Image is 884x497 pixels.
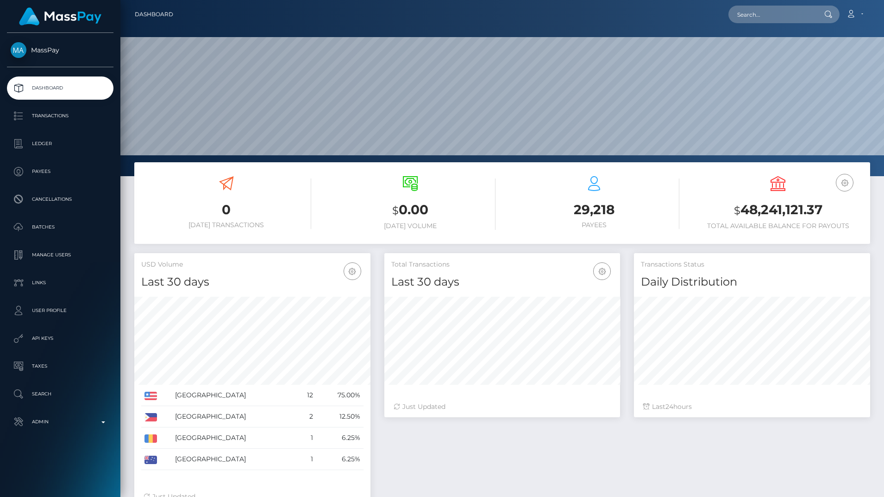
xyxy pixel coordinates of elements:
[11,304,110,318] p: User Profile
[172,427,296,449] td: [GEOGRAPHIC_DATA]
[728,6,815,23] input: Search...
[141,274,364,290] h4: Last 30 days
[11,137,110,151] p: Ledger
[11,331,110,345] p: API Keys
[7,271,113,294] a: Links
[11,220,110,234] p: Batches
[172,385,296,406] td: [GEOGRAPHIC_DATA]
[144,392,157,400] img: US.png
[509,221,679,229] h6: Payees
[7,327,113,350] a: API Keys
[7,104,113,127] a: Transactions
[11,109,110,123] p: Transactions
[11,248,110,262] p: Manage Users
[7,132,113,155] a: Ledger
[172,406,296,427] td: [GEOGRAPHIC_DATA]
[391,274,614,290] h4: Last 30 days
[7,76,113,100] a: Dashboard
[141,221,311,229] h6: [DATE] Transactions
[11,192,110,206] p: Cancellations
[7,216,113,239] a: Batches
[7,355,113,378] a: Taxes
[11,387,110,401] p: Search
[135,5,173,24] a: Dashboard
[11,165,110,178] p: Payees
[141,201,311,219] h3: 0
[296,406,316,427] td: 2
[19,7,101,25] img: MassPay Logo
[693,222,863,230] h6: Total Available Balance for Payouts
[643,402,861,412] div: Last hours
[296,449,316,470] td: 1
[11,276,110,290] p: Links
[509,201,679,219] h3: 29,218
[316,385,363,406] td: 75.00%
[7,243,113,267] a: Manage Users
[296,385,316,406] td: 12
[144,434,157,443] img: RO.png
[641,274,863,290] h4: Daily Distribution
[144,456,157,464] img: AU.png
[172,449,296,470] td: [GEOGRAPHIC_DATA]
[394,402,611,412] div: Just Updated
[316,427,363,449] td: 6.25%
[11,42,26,58] img: MassPay
[392,204,399,217] small: $
[316,449,363,470] td: 6.25%
[693,201,863,220] h3: 48,241,121.37
[11,415,110,429] p: Admin
[7,46,113,54] span: MassPay
[7,382,113,406] a: Search
[641,260,863,269] h5: Transactions Status
[316,406,363,427] td: 12.50%
[144,413,157,421] img: PH.png
[665,402,673,411] span: 24
[7,160,113,183] a: Payees
[7,188,113,211] a: Cancellations
[7,299,113,322] a: User Profile
[325,201,495,220] h3: 0.00
[7,410,113,433] a: Admin
[11,81,110,95] p: Dashboard
[11,359,110,373] p: Taxes
[296,427,316,449] td: 1
[734,204,740,217] small: $
[391,260,614,269] h5: Total Transactions
[141,260,364,269] h5: USD Volume
[325,222,495,230] h6: [DATE] Volume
